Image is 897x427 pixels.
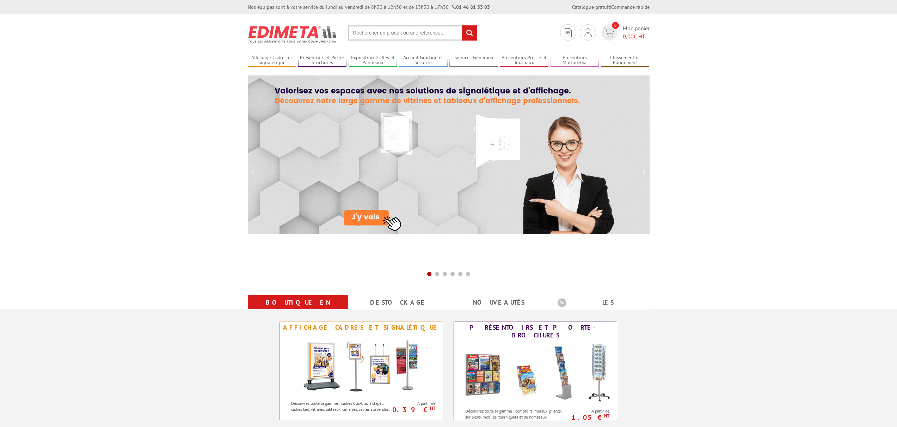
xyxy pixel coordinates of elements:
[452,4,490,10] strong: 01 46 81 33 03
[449,55,498,66] a: Services Généraux
[604,413,609,419] sup: HT
[584,28,592,37] img: devis rapide
[465,408,566,426] p: Découvrez toute la gamme : comptoirs, muraux, pliants, sur pieds, mobiles, tourniquets et de nomb...
[500,55,548,66] a: Présentoirs Presse et Journaux
[611,4,650,10] a: Commande rapide
[279,322,443,420] a: Affichage Cadres et Signalétique Affichage Cadres et Signalétique Découvrez toute la gamme : cadr...
[430,405,435,411] sup: HT
[601,55,650,66] a: Classement et Rangement
[349,55,397,66] a: Exposition Grilles et Panneaux
[600,24,650,41] a: devis rapide 0 Mon panier 0,00€ HT
[623,33,634,40] span: 0,00
[558,296,641,322] a: Les promotions
[456,324,615,339] div: Présentoirs et Porte-brochures
[248,55,296,66] a: Affichage Cadres et Signalétique
[572,4,610,10] a: Catalogue gratuit
[458,341,613,404] img: Présentoirs et Porte-brochures
[296,333,426,397] img: Affichage Cadres et Signalétique
[282,324,441,331] div: Affichage Cadres et Signalétique
[623,24,650,41] span: Mon panier
[248,21,338,47] img: Présentoir, panneau, stand - Edimeta - PLV, affichage, mobilier bureau, entreprise
[623,32,650,41] span: € HT
[462,25,477,41] input: rechercher
[551,55,599,66] a: Présentoirs Multimédia
[604,29,614,37] img: devis rapide
[390,408,436,412] p: 0.39 €
[568,408,610,414] span: A partir de
[558,296,646,310] b: Les promotions
[348,25,477,41] input: Rechercher un produit ou une référence...
[399,55,448,66] a: Accueil Guidage et Sécurité
[248,4,490,11] div: Nos équipes sont à votre service du lundi au vendredi de 8h30 à 12h30 et de 13h30 à 17h30
[291,400,392,412] p: Découvrez toute la gamme : cadres Clic-Clac à clapet, cadres Led, vitrines, tableaux, cimaises, c...
[565,28,572,37] img: devis rapide
[394,401,436,406] span: A partir de
[564,415,610,420] p: 1.05 €
[454,322,617,420] a: Présentoirs et Porte-brochures Présentoirs et Porte-brochures Découvrez toute la gamme : comptoir...
[457,296,541,309] a: nouveautés
[572,4,650,11] div: |
[612,22,619,29] span: 0
[357,296,440,309] a: Destockage
[256,296,340,322] a: Boutique en ligne
[298,55,347,66] a: Présentoirs et Porte-brochures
